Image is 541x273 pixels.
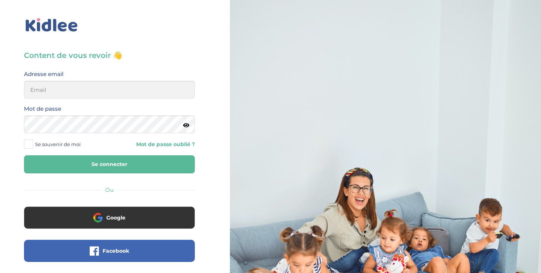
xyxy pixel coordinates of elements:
label: Adresse email [24,69,63,79]
span: Se souvenir de moi [35,139,81,149]
img: google.png [93,213,103,222]
a: Facebook [24,252,195,259]
span: Google [106,214,125,221]
span: Facebook [103,247,129,255]
h3: Content de vous revoir 👋 [24,50,195,61]
button: Facebook [24,240,195,262]
button: Google [24,207,195,229]
span: Ou [105,186,114,193]
a: Mot de passe oublié ? [115,141,195,148]
input: Email [24,81,195,99]
button: Se connecter [24,155,195,173]
img: facebook.png [90,246,99,256]
a: Google [24,219,195,226]
img: logo_kidlee_bleu [24,17,79,34]
label: Mot de passe [24,104,61,114]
